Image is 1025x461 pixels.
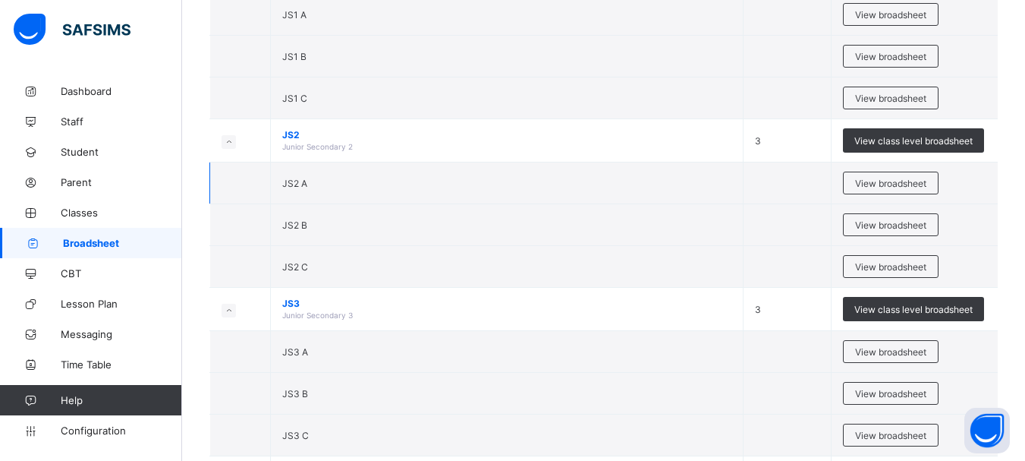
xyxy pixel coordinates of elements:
span: Junior Secondary 2 [282,142,353,151]
span: 3 [755,135,761,147]
span: View broadsheet [855,346,926,358]
span: View broadsheet [855,51,926,62]
a: View broadsheet [843,87,939,98]
span: Broadsheet [63,237,182,249]
span: View broadsheet [855,9,926,21]
span: JS3 B [282,388,308,399]
span: View broadsheet [855,93,926,104]
span: View broadsheet [855,219,926,231]
span: Messaging [61,328,182,340]
span: Help [61,394,181,406]
a: View class level broadsheet [843,128,984,140]
span: Junior Secondary 3 [282,311,353,320]
span: JS2 C [282,261,308,273]
span: View broadsheet [855,178,926,189]
a: View class level broadsheet [843,297,984,308]
span: CBT [61,267,182,279]
span: JS1 A [282,9,307,21]
span: Lesson Plan [61,298,182,310]
span: JS3 C [282,430,309,441]
span: View broadsheet [855,388,926,399]
a: View broadsheet [843,255,939,267]
span: Time Table [61,358,182,371]
span: JS3 A [282,346,308,358]
span: Parent [61,176,182,188]
a: View broadsheet [843,172,939,183]
span: Student [61,146,182,158]
span: View class level broadsheet [854,304,973,315]
span: JS1 C [282,93,307,104]
a: View broadsheet [843,3,939,14]
span: JS3 [282,298,731,309]
span: View broadsheet [855,430,926,441]
img: safsims [14,14,130,46]
span: JS1 B [282,51,307,62]
span: 3 [755,304,761,315]
span: JS2 B [282,219,307,231]
button: Open asap [964,408,1010,453]
span: Configuration [61,425,181,437]
span: JS2 A [282,178,307,189]
span: Dashboard [61,85,182,97]
span: Staff [61,115,182,128]
a: View broadsheet [843,340,939,352]
a: View broadsheet [843,213,939,225]
a: View broadsheet [843,45,939,56]
span: View broadsheet [855,261,926,273]
span: View class level broadsheet [854,135,973,147]
a: View broadsheet [843,382,939,393]
a: View broadsheet [843,424,939,435]
span: Classes [61,207,182,219]
span: JS2 [282,129,731,141]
